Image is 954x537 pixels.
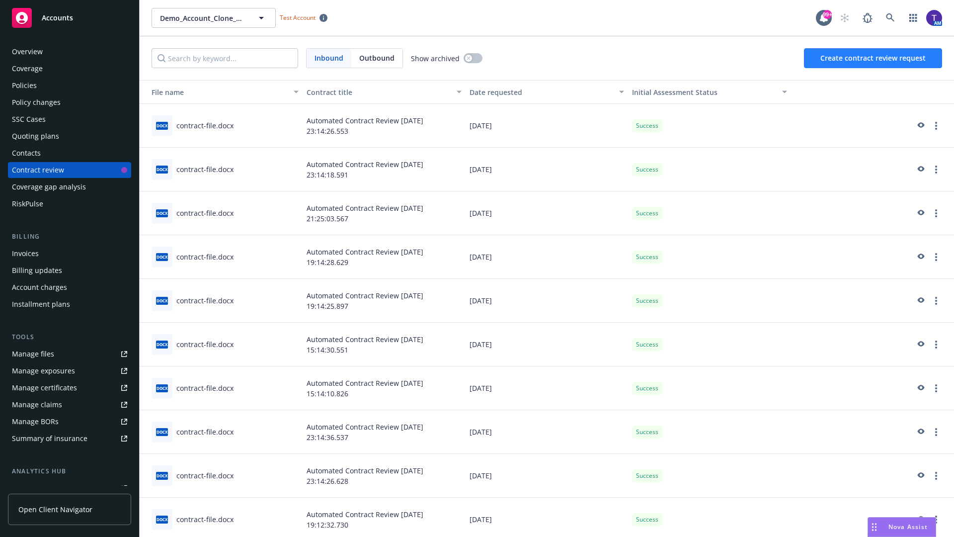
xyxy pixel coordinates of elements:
[303,191,466,235] div: Automated Contract Review [DATE] 21:25:03.567
[8,94,131,110] a: Policy changes
[636,471,658,480] span: Success
[930,120,942,132] a: more
[303,80,466,104] button: Contract title
[632,88,717,97] span: Initial Assessment Status
[930,514,942,526] a: more
[12,196,43,212] div: RiskPulse
[8,128,131,144] a: Quoting plans
[888,523,928,531] span: Nova Assist
[12,397,62,413] div: Manage claims
[466,148,629,191] div: [DATE]
[303,148,466,191] div: Automated Contract Review [DATE] 23:14:18.591
[12,111,46,127] div: SSC Cases
[914,295,926,307] a: preview
[315,53,343,63] span: Inbound
[359,53,395,63] span: Outbound
[466,454,629,498] div: [DATE]
[636,340,658,349] span: Success
[176,470,234,481] div: contract-file.docx
[156,253,168,261] span: docx
[303,366,466,410] div: Automated Contract Review [DATE] 15:14:10.826
[144,87,288,97] div: Toggle SortBy
[303,235,466,279] div: Automated Contract Review [DATE] 19:14:28.629
[8,296,131,312] a: Installment plans
[930,426,942,438] a: more
[930,251,942,263] a: more
[12,346,54,362] div: Manage files
[8,61,131,77] a: Coverage
[914,470,926,482] a: preview
[276,12,331,23] span: Test Account
[636,165,658,174] span: Success
[804,48,942,68] button: Create contract review request
[156,516,168,523] span: docx
[176,427,234,437] div: contract-file.docx
[176,383,234,393] div: contract-file.docx
[307,87,451,97] div: Contract title
[12,162,64,178] div: Contract review
[8,332,131,342] div: Tools
[8,179,131,195] a: Coverage gap analysis
[12,431,87,447] div: Summary of insurance
[280,13,316,22] span: Test Account
[8,279,131,295] a: Account charges
[466,235,629,279] div: [DATE]
[466,410,629,454] div: [DATE]
[411,53,460,64] span: Show archived
[868,518,880,537] div: Drag to move
[160,13,246,23] span: Demo_Account_Clone_QA_CR_Tests_Prospect
[8,431,131,447] a: Summary of insurance
[42,14,73,22] span: Accounts
[156,428,168,436] span: docx
[156,122,168,129] span: docx
[914,120,926,132] a: preview
[144,87,288,97] div: File name
[636,121,658,130] span: Success
[823,10,832,19] div: 99+
[176,164,234,175] div: contract-file.docx
[12,78,37,93] div: Policies
[930,164,942,176] a: more
[636,428,658,437] span: Success
[636,515,658,524] span: Success
[156,384,168,392] span: docx
[466,191,629,235] div: [DATE]
[176,514,234,525] div: contract-file.docx
[152,8,276,28] button: Demo_Account_Clone_QA_CR_Tests_Prospect
[636,253,658,262] span: Success
[8,246,131,262] a: Invoices
[8,111,131,127] a: SSC Cases
[8,380,131,396] a: Manage certificates
[176,120,234,131] div: contract-file.docx
[12,246,39,262] div: Invoices
[930,295,942,307] a: more
[8,466,131,476] div: Analytics hub
[914,426,926,438] a: preview
[12,380,77,396] div: Manage certificates
[12,414,59,430] div: Manage BORs
[12,363,75,379] div: Manage exposures
[8,44,131,60] a: Overview
[8,145,131,161] a: Contacts
[820,53,926,63] span: Create contract review request
[930,207,942,219] a: more
[351,49,402,68] span: Outbound
[303,104,466,148] div: Automated Contract Review [DATE] 23:14:26.553
[466,80,629,104] button: Date requested
[12,263,62,278] div: Billing updates
[868,517,936,537] button: Nova Assist
[930,470,942,482] a: more
[636,384,658,393] span: Success
[914,207,926,219] a: preview
[12,296,70,312] div: Installment plans
[835,8,855,28] a: Start snowing
[636,296,658,305] span: Success
[914,339,926,351] a: preview
[8,414,131,430] a: Manage BORs
[8,480,131,496] a: Loss summary generator
[470,87,614,97] div: Date requested
[8,346,131,362] a: Manage files
[303,454,466,498] div: Automated Contract Review [DATE] 23:14:26.628
[8,397,131,413] a: Manage claims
